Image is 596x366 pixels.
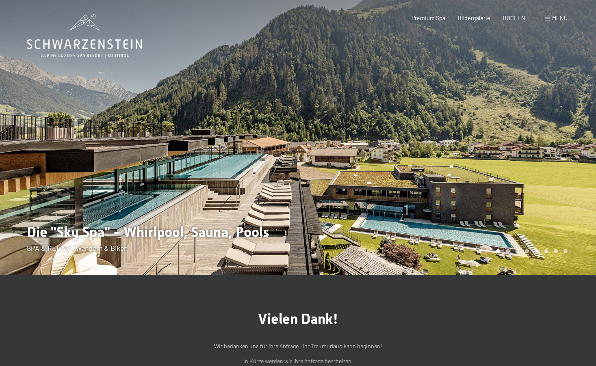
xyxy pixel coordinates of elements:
div: Carousel Pagination [493,249,567,253]
p: Wir bedanken uns für Ihre Anfrage. Ihr Traumurlaub kann beginnen! [119,342,477,351]
div: Carousel Page 1 (Current Slide) [496,249,500,253]
div: Carousel Page 4 [525,249,529,253]
div: Carousel Page 6 [544,249,548,253]
span: Vielen Dank! [258,310,338,327]
a: BUCHEN [503,15,525,22]
p: In Kürze werden wir Ihre Anfrage bearbeiten. [119,357,477,366]
a: Premium Spa [412,15,445,22]
div: Carousel Page 5 [535,249,539,253]
div: Carousel Page 2 [506,249,510,253]
div: Carousel Page 8 [563,249,568,253]
div: Carousel Page 7 [554,249,558,253]
div: Carousel Page 3 [516,249,520,253]
a: Bildergalerie [458,15,490,22]
span: Menü [552,15,568,22]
